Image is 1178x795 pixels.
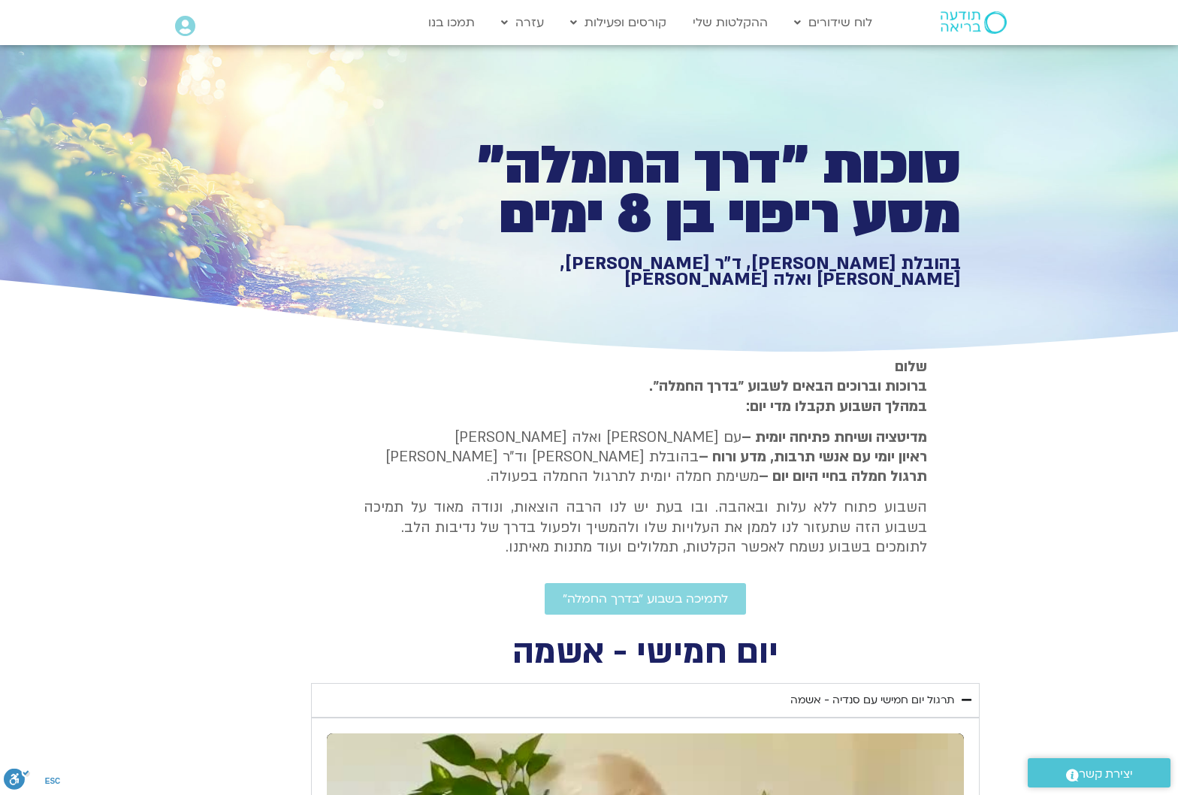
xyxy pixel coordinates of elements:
[563,8,674,37] a: קורסים ופעילות
[742,428,927,447] strong: מדיטציה ושיחת פתיחה יומית –
[494,8,551,37] a: עזרה
[364,428,927,487] p: עם [PERSON_NAME] ואלה [PERSON_NAME] בהובלת [PERSON_NAME] וד״ר [PERSON_NAME] משימת חמלה יומית לתרג...
[759,467,927,486] b: תרגול חמלה בחיי היום יום –
[1028,758,1170,787] a: יצירת קשר
[787,8,880,37] a: לוח שידורים
[895,357,927,376] strong: שלום
[699,447,927,467] b: ראיון יומי עם אנשי תרבות, מדע ורוח –
[1079,764,1133,784] span: יצירת קשר
[545,583,746,615] a: לתמיכה בשבוע ״בדרך החמלה״
[790,691,954,709] div: תרגול יום חמישי עם סנדיה - אשמה
[440,255,961,288] h1: בהובלת [PERSON_NAME], ד״ר [PERSON_NAME], [PERSON_NAME] ואלה [PERSON_NAME]
[685,8,775,37] a: ההקלטות שלי
[364,497,927,557] p: השבוע פתוח ללא עלות ובאהבה. ובו בעת יש לנו הרבה הוצאות, ונודה מאוד על תמיכה בשבוע הזה שתעזור לנו ...
[563,592,728,606] span: לתמיכה בשבוע ״בדרך החמלה״
[311,683,980,718] summary: תרגול יום חמישי עם סנדיה - אשמה
[311,637,980,668] h2: יום חמישי - אשמה
[440,141,961,240] h1: סוכות ״דרך החמלה״ מסע ריפוי בן 8 ימים
[941,11,1007,34] img: תודעה בריאה
[421,8,482,37] a: תמכו בנו
[649,376,927,416] strong: ברוכות וברוכים הבאים לשבוע ״בדרך החמלה״. במהלך השבוע תקבלו מדי יום:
